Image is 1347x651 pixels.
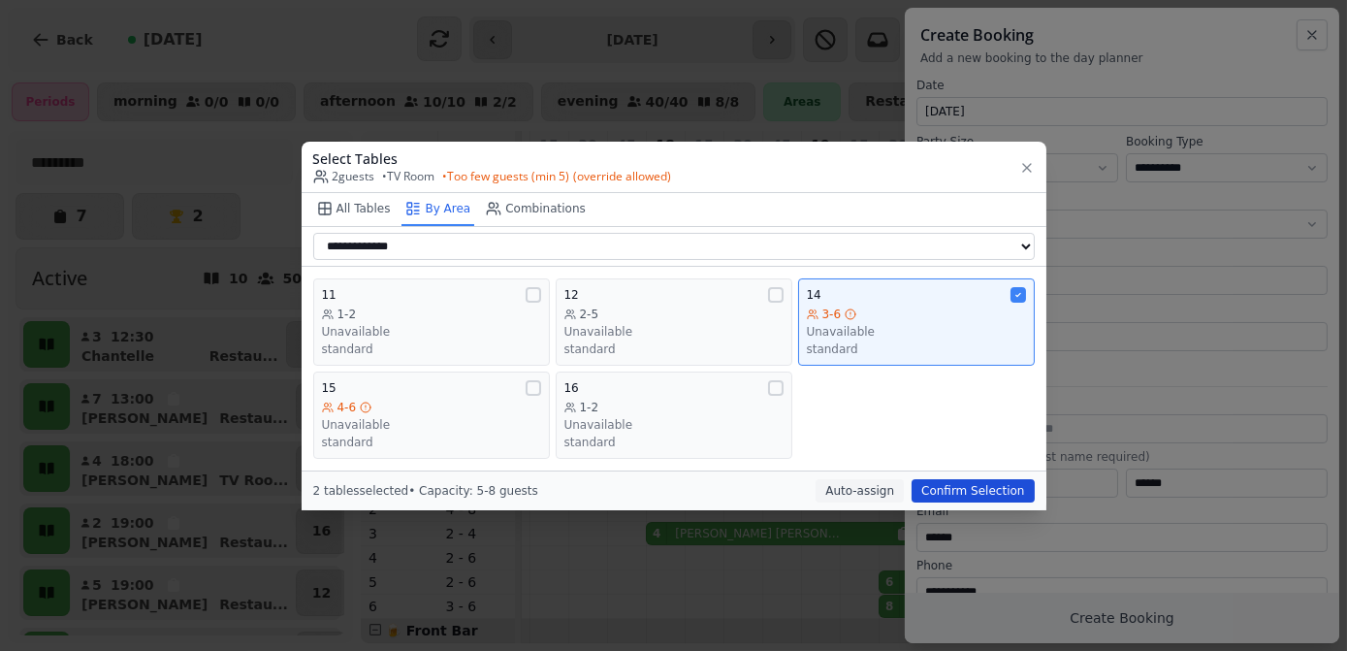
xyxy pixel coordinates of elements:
[807,287,821,303] span: 14
[556,278,792,366] button: 122-5Unavailablestandard
[482,193,590,226] button: Combinations
[322,417,541,433] div: Unavailable
[564,324,784,340] div: Unavailable
[313,193,395,226] button: All Tables
[322,380,337,396] span: 15
[401,193,474,226] button: By Area
[580,400,599,415] span: 1-2
[313,484,538,498] span: 2 tables selected • Capacity: 5-8 guests
[322,324,541,340] div: Unavailable
[807,324,1026,340] div: Unavailable
[798,278,1035,366] button: 143-6Unavailablestandard
[383,169,435,184] span: • TV Room
[313,169,375,184] span: 2 guests
[443,169,672,184] span: • Too few guests (min 5)
[564,380,579,396] span: 16
[822,307,842,322] span: 3-6
[322,342,541,357] div: standard
[807,342,1026,357] div: standard
[816,479,904,503] button: Auto-assign
[322,435,541,450] div: standard
[564,417,784,433] div: Unavailable
[337,400,357,415] span: 4-6
[564,287,579,303] span: 12
[313,278,550,366] button: 111-2Unavailablestandard
[564,435,784,450] div: standard
[574,169,672,184] span: (override allowed)
[564,342,784,357] div: standard
[337,307,357,322] span: 1-2
[912,479,1034,503] button: Confirm Selection
[580,307,599,322] span: 2-5
[322,287,337,303] span: 11
[556,372,792,459] button: 161-2Unavailablestandard
[313,149,672,169] h3: Select Tables
[313,372,550,459] button: 154-6Unavailablestandard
